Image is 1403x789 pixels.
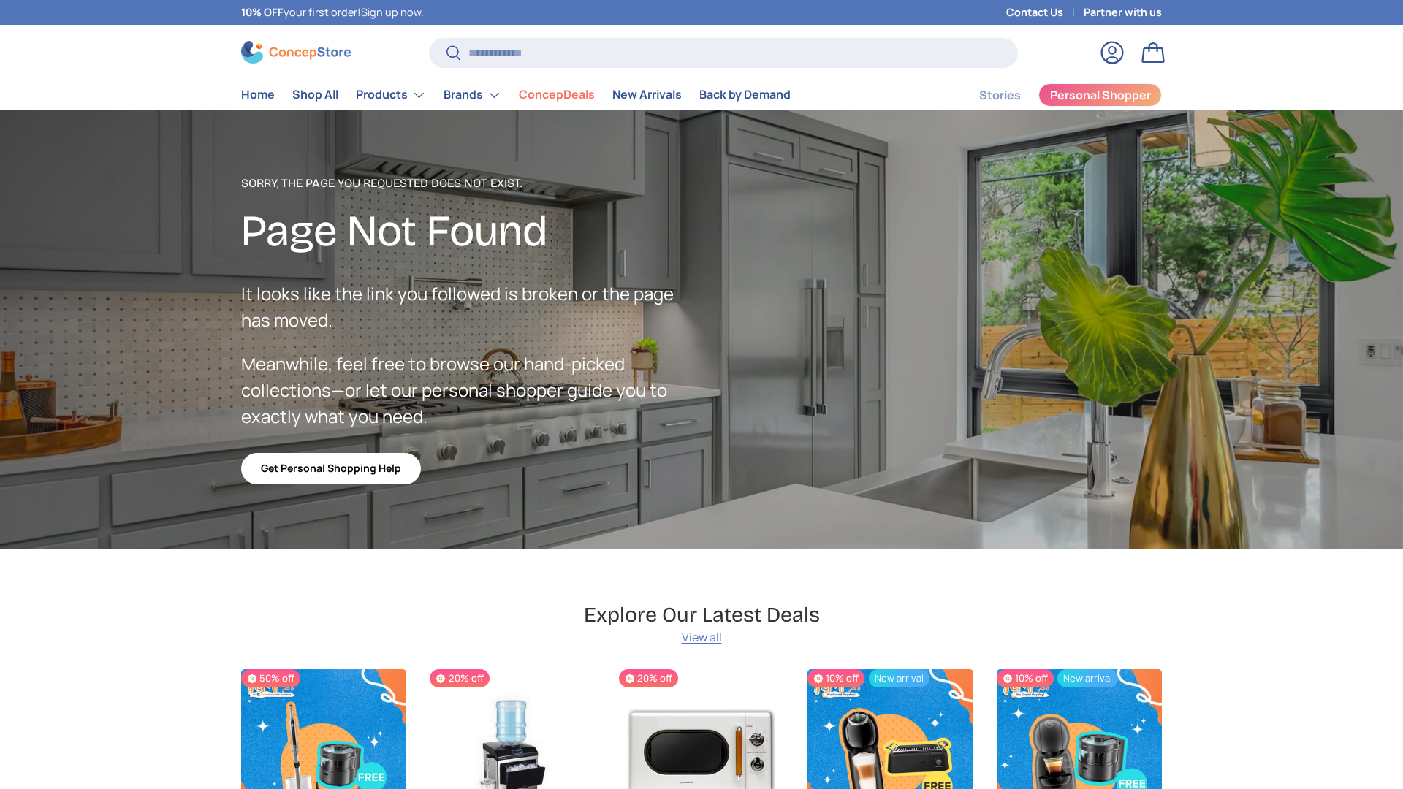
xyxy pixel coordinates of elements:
[241,80,791,110] nav: Primary
[619,669,678,687] span: 20% off
[361,5,421,19] a: Sign up now
[356,80,426,110] a: Products
[241,80,275,109] a: Home
[1006,4,1084,20] a: Contact Us
[682,628,722,646] a: View all
[807,669,864,687] span: 10% off
[241,5,284,19] strong: 10% OFF
[241,4,424,20] p: your first order! .
[444,80,501,110] a: Brands
[612,80,682,109] a: New Arrivals
[292,80,338,109] a: Shop All
[435,80,510,110] summary: Brands
[869,669,929,687] span: New arrival
[1057,669,1118,687] span: New arrival
[997,669,1054,687] span: 10% off
[430,669,489,687] span: 20% off
[979,81,1021,110] a: Stories
[584,601,820,628] h2: Explore Our Latest Deals
[241,351,701,430] p: Meanwhile, feel free to browse our hand-picked collections—or let our personal shopper guide you ...
[1038,83,1162,107] a: Personal Shopper
[241,175,701,192] p: Sorry, the page you requested does not exist.
[241,41,351,64] img: ConcepStore
[1084,4,1162,20] a: Partner with us
[944,80,1162,110] nav: Secondary
[519,80,595,109] a: ConcepDeals
[347,80,435,110] summary: Products
[241,281,701,333] p: It looks like the link you followed is broken or the page has moved.
[241,669,300,687] span: 50% off
[241,453,421,484] a: Get Personal Shopping Help
[699,80,791,109] a: Back by Demand
[241,204,701,259] h2: Page Not Found
[1050,89,1151,101] span: Personal Shopper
